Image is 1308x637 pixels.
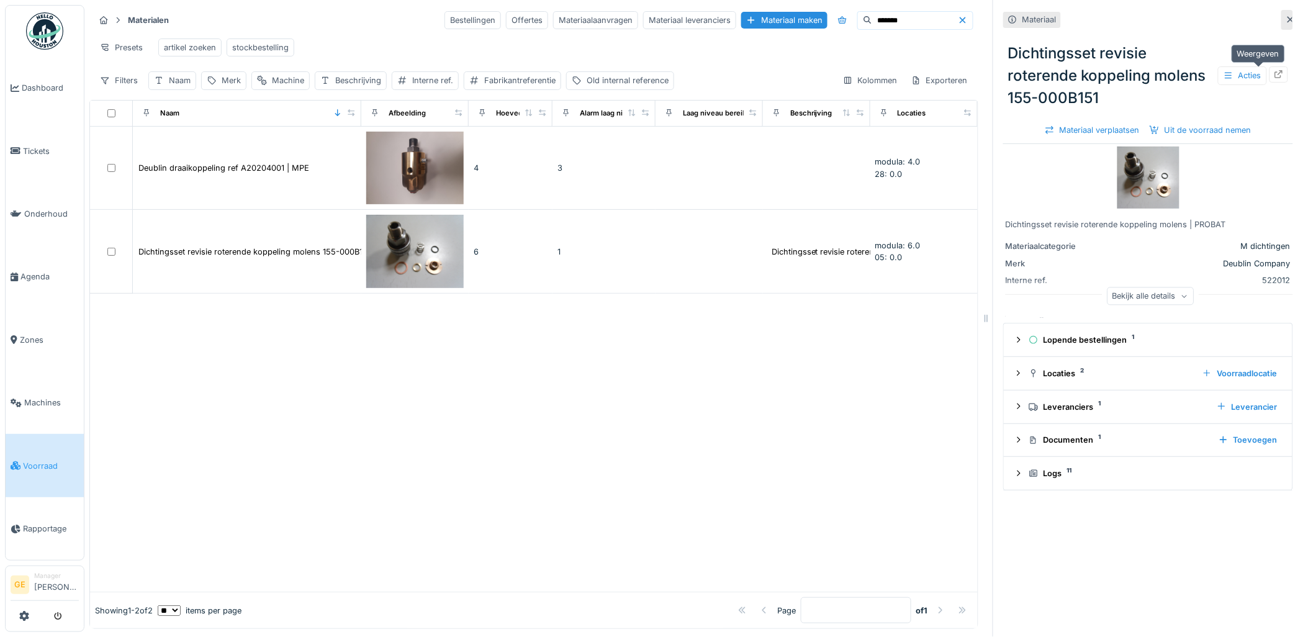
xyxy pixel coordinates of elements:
[26,12,63,50] img: Badge_color-CXgf-gQk.svg
[1040,122,1145,138] div: Materiaal verplaatsen
[6,245,84,308] a: Agenda
[553,11,638,29] div: Materiaalaanvragen
[1006,219,1291,230] div: Dichtingsset revisie roterende koppeling molens | PROBAT
[1104,274,1291,286] div: 522012
[1006,240,1099,252] div: Materiaalcategorie
[11,576,29,594] li: GE
[506,11,548,29] div: Offertes
[916,605,928,617] strong: of 1
[1145,122,1256,138] div: Uit de voorraad nemen
[1009,429,1288,452] summary: Documenten1Toevoegen
[875,157,921,166] span: modula: 4.0
[335,75,381,86] div: Beschrijving
[875,253,903,262] span: 05: 0.0
[94,38,148,56] div: Presets
[1212,399,1283,415] div: Leverancier
[366,132,464,205] img: Deublin draaikoppeling ref A20204001 | MPE
[906,71,973,89] div: Exporteren
[777,605,796,617] div: Page
[389,108,426,119] div: Afbeelding
[1218,66,1267,84] div: Acties
[158,605,241,617] div: items per page
[138,246,371,258] div: Dichtingsset revisie roterende koppeling molens 155-000B151
[366,215,464,288] img: Dichtingsset revisie roterende koppeling molens 155-000B151
[6,183,84,245] a: Onderhoud
[22,82,79,94] span: Dashboard
[1029,368,1193,379] div: Locaties
[34,571,79,581] div: Manager
[1232,45,1285,63] div: Weergeven
[580,108,639,119] div: Alarm laag niveau
[1029,334,1278,346] div: Lopende bestellingen
[123,14,174,26] strong: Materialen
[1117,147,1179,209] img: Dichtingsset revisie roterende koppeling molens 155-000B151
[95,605,153,617] div: Showing 1 - 2 of 2
[1214,431,1283,448] div: Toevoegen
[160,108,179,119] div: Naam
[741,12,828,29] div: Materiaal maken
[1104,240,1291,252] div: M dichtingen
[6,119,84,182] a: Tickets
[23,523,79,535] span: Rapportage
[557,246,651,258] div: 1
[169,75,191,86] div: Naam
[474,162,548,174] div: 4
[164,42,216,53] div: artikel zoeken
[20,271,79,282] span: Agenda
[1009,362,1288,385] summary: Locaties2Voorraadlocatie
[24,208,79,220] span: Onderhoud
[11,571,79,601] a: GE Manager[PERSON_NAME]
[6,497,84,560] a: Rapportage
[20,334,79,346] span: Zones
[222,75,241,86] div: Merk
[790,108,832,119] div: Beschrijving
[272,75,304,86] div: Machine
[484,75,556,86] div: Fabrikantreferentie
[6,434,84,497] a: Voorraad
[1009,328,1288,351] summary: Lopende bestellingen1
[1029,468,1278,479] div: Logs
[23,460,79,472] span: Voorraad
[1022,14,1057,25] div: Materiaal
[94,71,143,89] div: Filters
[1006,258,1099,269] div: Merk
[6,371,84,434] a: Machines
[496,108,539,119] div: Hoeveelheid
[1197,365,1283,382] div: Voorraadlocatie
[837,71,903,89] div: Kolommen
[587,75,669,86] div: Old internal reference
[23,145,79,157] span: Tickets
[6,309,84,371] a: Zones
[232,42,289,53] div: stockbestelling
[772,246,961,258] div: Dichtingsset revisie roterende koppeling molens...
[34,571,79,598] li: [PERSON_NAME]
[1029,434,1209,446] div: Documenten
[1009,395,1288,418] summary: Leveranciers1Leverancier
[875,169,903,179] span: 28: 0.0
[1009,462,1288,485] summary: Logs11
[683,108,752,119] div: Laag niveau bereikt?
[1104,258,1291,269] div: Deublin Company
[444,11,501,29] div: Bestellingen
[557,162,651,174] div: 3
[1107,287,1194,305] div: Bekijk alle details
[1029,401,1207,413] div: Leveranciers
[875,241,921,250] span: modula: 6.0
[1003,37,1293,114] div: Dichtingsset revisie roterende koppeling molens 155-000B151
[412,75,453,86] div: Interne ref.
[6,56,84,119] a: Dashboard
[24,397,79,409] span: Machines
[474,246,548,258] div: 6
[1006,274,1099,286] div: Interne ref.
[643,11,736,29] div: Materiaal leveranciers
[138,162,309,174] div: Deublin draaikoppeling ref A20204001 | MPE
[898,108,926,119] div: Locaties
